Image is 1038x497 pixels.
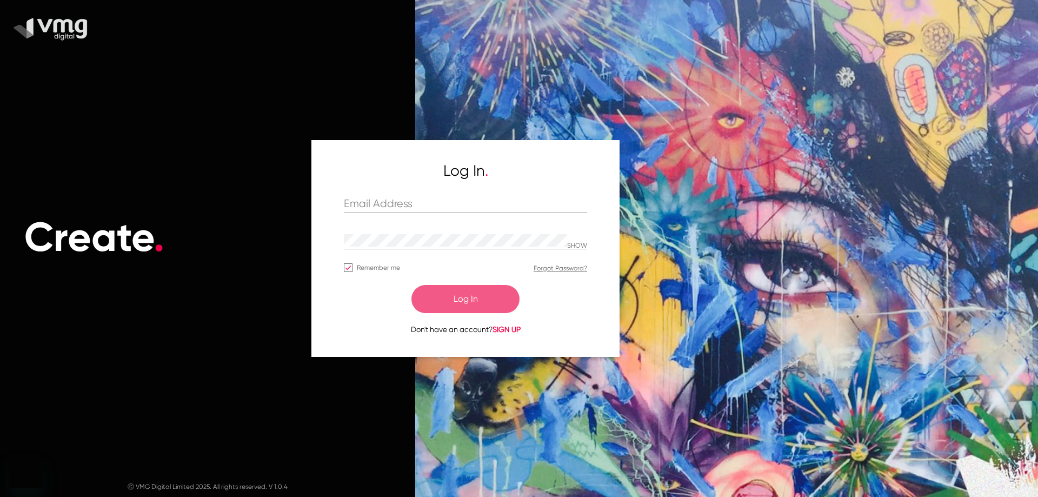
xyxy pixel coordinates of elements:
a: Forgot Password? [534,264,587,272]
span: . [154,213,164,262]
button: Log In [411,285,520,313]
h5: Log In [344,162,587,180]
span: SIGN UP [493,325,521,334]
p: Don't have an account? [344,324,587,335]
iframe: Button to launch messaging window [9,454,43,488]
p: Hide password [567,242,587,250]
span: Remember me [357,261,400,274]
input: Email Address [344,198,587,210]
span: . [485,162,488,180]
